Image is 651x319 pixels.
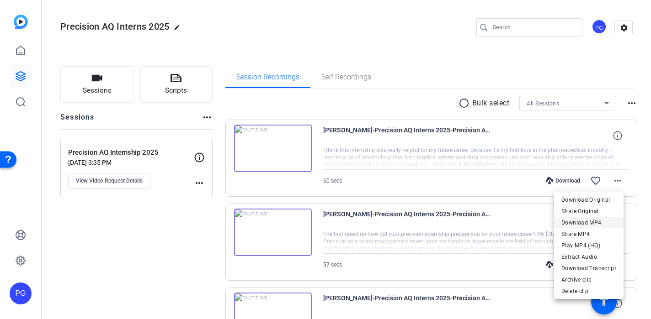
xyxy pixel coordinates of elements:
[561,206,616,217] span: Share Original
[561,229,616,240] span: Share MP4
[561,194,616,205] span: Download Original
[561,240,616,251] span: Play MP4 (HQ)
[561,251,616,262] span: Extract Audio
[561,217,616,228] span: Download MP4
[561,263,616,274] span: Download Transcript
[561,274,616,285] span: Archive clip
[561,286,616,297] span: Delete clip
